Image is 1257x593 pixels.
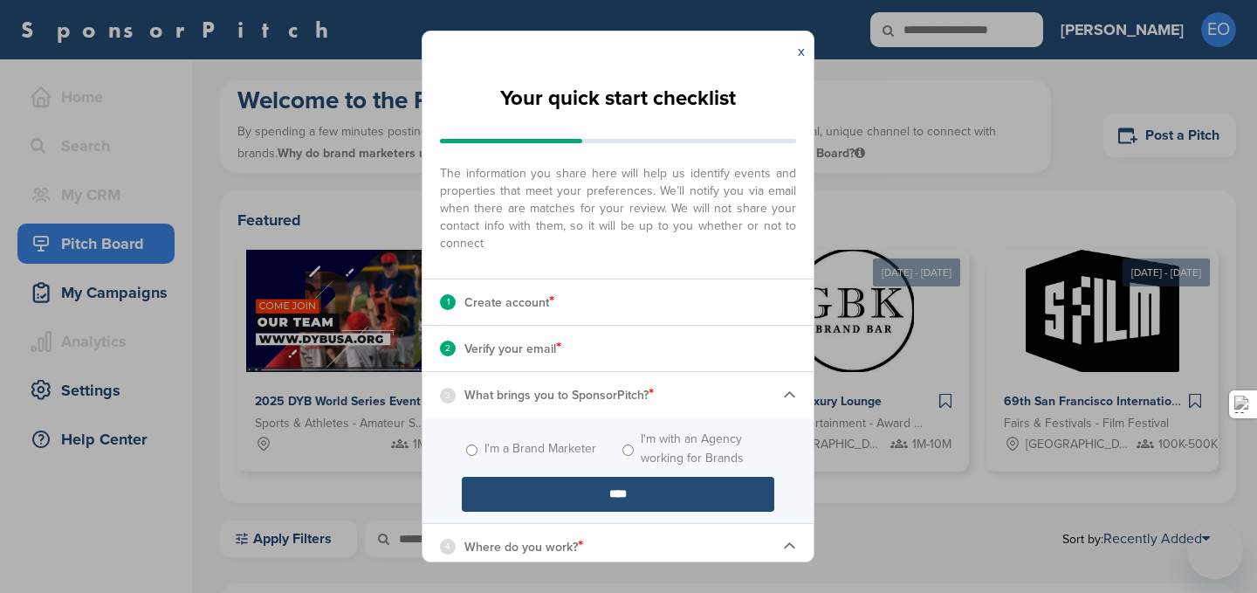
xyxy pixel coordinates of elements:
[440,341,456,356] div: 2
[440,539,456,555] div: 4
[464,383,654,406] p: What brings you to SponsorPitch?
[798,43,805,60] a: x
[484,439,596,459] label: I'm a Brand Marketer
[500,79,736,118] h2: Your quick start checklist
[440,294,456,310] div: 1
[464,291,554,314] p: Create account
[1187,523,1243,579] iframe: Button to launch messaging window
[783,540,796,553] img: Checklist arrow 1
[464,337,561,360] p: Verify your email
[440,156,796,252] span: The information you share here will help us identify events and properties that meet your prefere...
[641,430,774,468] label: I'm with an Agency working for Brands
[464,535,583,558] p: Where do you work?
[440,388,456,403] div: 3
[783,389,796,402] img: Checklist arrow 1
